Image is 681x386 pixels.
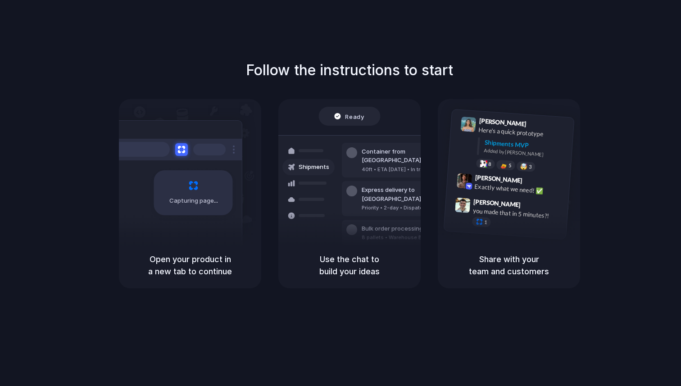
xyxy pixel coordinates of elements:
h5: Open your product in a new tab to continue [130,253,250,277]
span: [PERSON_NAME] [473,196,521,209]
span: 9:47 AM [523,201,542,212]
div: you made that in 5 minutes?! [472,206,563,221]
span: 3 [529,164,532,169]
span: 8 [488,161,491,166]
span: Ready [345,112,364,121]
div: Priority • 2-day • Dispatched [362,204,459,212]
span: [PERSON_NAME] [479,116,527,129]
span: Capturing page [169,196,219,205]
div: 40ft • ETA [DATE] • In transit [362,166,459,173]
div: Exactly what we need! ✅ [474,182,564,197]
span: 9:42 AM [525,177,544,187]
span: Shipments [299,163,329,172]
div: Container from [GEOGRAPHIC_DATA] [362,147,459,165]
div: Added by [PERSON_NAME] [484,147,567,160]
div: Bulk order processing [362,224,445,233]
h1: Follow the instructions to start [246,59,453,81]
span: 9:41 AM [529,120,548,131]
h5: Use the chat to build your ideas [289,253,410,277]
div: 🤯 [520,163,528,170]
span: 1 [484,220,487,225]
span: [PERSON_NAME] [475,172,522,185]
div: Express delivery to [GEOGRAPHIC_DATA] [362,186,459,203]
h5: Share with your team and customers [449,253,569,277]
div: 8 pallets • Warehouse B • Packed [362,234,445,241]
div: Here's a quick prototype [478,125,568,140]
div: Shipments MVP [484,137,567,152]
span: 5 [508,163,512,168]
